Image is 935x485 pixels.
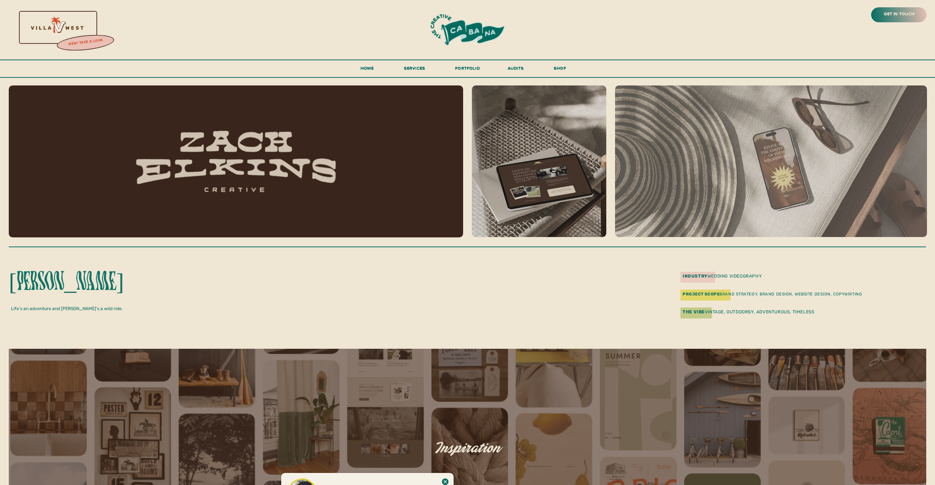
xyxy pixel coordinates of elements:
p: vintage, outdoorsy, adventurous, timeless [683,309,905,318]
p: wedding videography [683,273,848,280]
span: services [404,65,425,71]
a: portfolio [450,64,485,78]
a: get in touch [879,10,920,20]
b: Project Scope [683,292,720,297]
p: Life’s an adventure and [PERSON_NAME]’s a wild ride. [11,305,175,331]
p: [PERSON_NAME] [9,269,168,301]
b: The Vibe [683,309,705,314]
a: services [399,64,430,78]
a: new! take a look [56,36,116,50]
a: shop [542,64,577,77]
p: Brand Strategy, Brand Design, Website Design, Copywriting [683,290,918,301]
a: Home [356,64,378,78]
a: audits [505,64,527,77]
b: industry [683,274,707,279]
p: Inspiration [374,441,561,462]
